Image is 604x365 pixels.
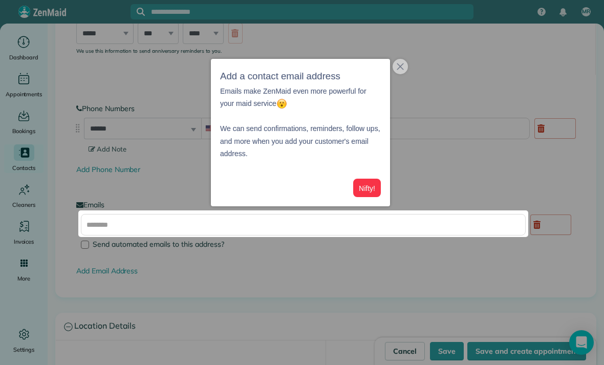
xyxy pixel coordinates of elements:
button: close, [393,59,408,74]
button: Nifty! [353,179,381,198]
img: :open_mouth: [276,98,287,109]
p: We can send confirmations, reminders, follow ups, and more when you add your customer's email add... [220,110,381,160]
h3: Add a contact email address [220,68,381,85]
div: Add a contact email addressEmails make ZenMaid even more powerful for your maid service We can se... [211,59,390,206]
p: Emails make ZenMaid even more powerful for your maid service [220,85,381,110]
